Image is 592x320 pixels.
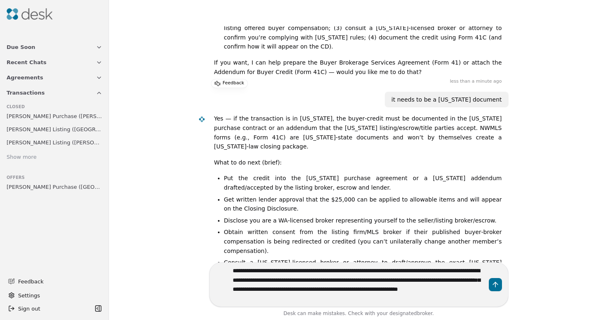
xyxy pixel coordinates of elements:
[214,114,502,151] p: Yes — if the transaction is in [US_STATE], the buyer‑credit must be documented in the [US_STATE] ...
[7,112,102,121] span: [PERSON_NAME] Purchase ([PERSON_NAME])
[224,227,502,255] li: Obtain written consent from the listing firm/MLS broker if their published buyer‑broker compensat...
[2,39,107,55] button: Due Soon
[2,70,107,85] button: Agreements
[224,216,502,225] li: Disclose you are a WA‑licensed broker representing yourself to the seller/listing broker/escrow.
[7,43,35,51] span: Due Soon
[3,274,102,289] button: Feedback
[7,8,53,20] img: Desk
[18,304,40,313] span: Sign out
[7,104,102,110] div: Closed
[7,73,43,82] span: Agreements
[2,55,107,70] button: Recent Chats
[7,138,102,147] span: [PERSON_NAME] Listing ([PERSON_NAME])
[224,258,502,276] li: Consult a [US_STATE]‑licensed broker or attorney to draft/approve the exact [US_STATE] contract l...
[214,58,502,77] p: If you want, I can help prepare the Buyer Brokerage Services Agreement (Form 41) or attach the Ad...
[489,278,502,291] button: Send message
[450,78,502,85] time: less than a minute ago
[18,277,97,286] span: Feedback
[7,153,37,162] div: Show more
[209,262,509,307] textarea: Write your prompt here
[198,116,205,123] img: Desk
[7,183,102,191] span: [PERSON_NAME] Purchase ([GEOGRAPHIC_DATA])
[2,85,107,100] button: Transactions
[7,125,102,134] span: [PERSON_NAME] Listing ([GEOGRAPHIC_DATA])
[224,174,502,192] li: Put the credit into the [US_STATE] purchase agreement or a [US_STATE] addendum drafted/accepted b...
[7,174,102,181] div: Offers
[223,79,244,88] p: Feedback
[209,309,509,320] div: Desk can make mistakes. Check with your broker.
[214,158,502,167] p: What to do next (brief):
[389,311,417,316] span: designated
[224,195,502,213] li: Get written lender approval that the $25,000 can be applied to allowable items and will appear on...
[391,95,502,104] div: it needs to be a [US_STATE] document
[5,302,92,315] button: Sign out
[224,5,502,51] li: Recommended next steps: (1) Talk to your lender to confirm acceptance and limits on the $25,000 c...
[7,88,45,97] span: Transactions
[5,289,104,302] button: Settings
[7,58,46,67] span: Recent Chats
[18,291,40,300] span: Settings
